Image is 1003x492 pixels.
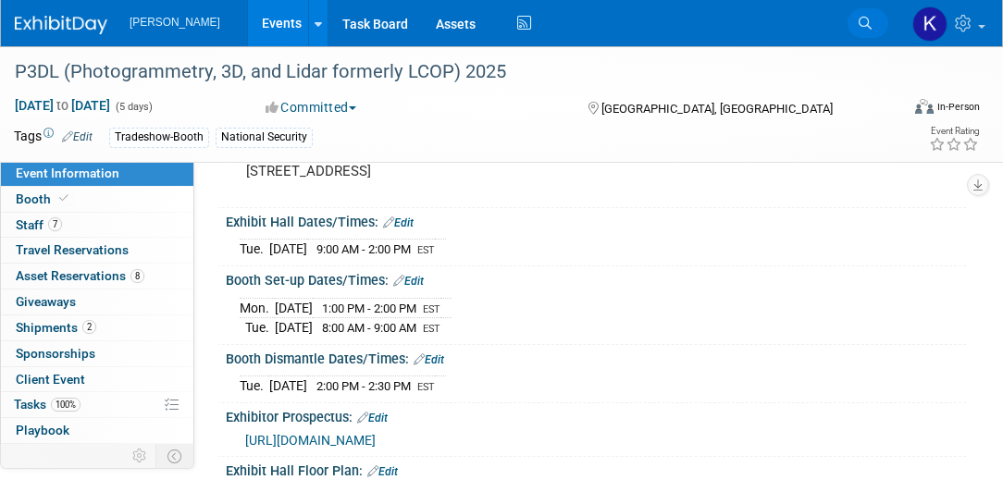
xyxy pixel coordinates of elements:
[1,238,193,263] a: Travel Reservations
[417,381,435,393] span: EST
[322,321,416,335] span: 8:00 AM - 9:00 AM
[936,100,980,114] div: In-Person
[14,127,93,148] td: Tags
[1,418,193,443] a: Playbook
[130,16,220,29] span: [PERSON_NAME]
[383,216,414,229] a: Edit
[82,320,96,334] span: 2
[14,97,111,114] span: [DATE] [DATE]
[240,240,269,259] td: Tue.
[16,320,96,335] span: Shipments
[1,367,193,392] a: Client Event
[1,264,193,289] a: Asset Reservations8
[357,412,388,424] a: Edit
[1,187,193,212] a: Booth
[226,208,966,232] div: Exhibit Hall Dates/Times:
[16,372,85,387] span: Client Event
[1,289,193,314] a: Giveaways
[15,16,107,34] img: ExhibitDay
[16,191,72,206] span: Booth
[216,128,313,147] div: National Security
[16,217,62,232] span: Staff
[417,244,435,256] span: EST
[423,303,440,315] span: EST
[240,318,275,338] td: Tue.
[1,213,193,238] a: Staff7
[156,444,194,468] td: Toggle Event Tabs
[226,266,966,290] div: Booth Set-up Dates/Times:
[109,128,209,147] div: Tradeshow-Booth
[316,379,411,393] span: 2:00 PM - 2:30 PM
[16,242,129,257] span: Travel Reservations
[16,268,144,283] span: Asset Reservations
[1,161,193,186] a: Event Information
[929,127,979,136] div: Event Rating
[16,346,95,361] span: Sponsorships
[240,298,275,318] td: Mon.
[275,318,313,338] td: [DATE]
[912,6,947,42] img: Kim Hansen
[393,275,424,288] a: Edit
[54,98,71,113] span: to
[322,301,416,315] span: 1:00 PM - 2:00 PM
[14,397,80,412] span: Tasks
[130,269,144,283] span: 8
[226,403,966,427] div: Exhibitor Prospectus:
[226,457,966,481] div: Exhibit Hall Floor Plan:
[114,101,153,113] span: (5 days)
[59,193,68,203] i: Booth reservation complete
[414,353,444,366] a: Edit
[831,96,981,124] div: Event Format
[275,298,313,318] td: [DATE]
[16,294,76,309] span: Giveaways
[1,341,193,366] a: Sponsorships
[16,423,69,437] span: Playbook
[8,55,885,89] div: P3DL (Photogrammetry, 3D, and Lidar formerly LCOP) 2025
[601,102,833,116] span: [GEOGRAPHIC_DATA], [GEOGRAPHIC_DATA]
[62,130,93,143] a: Edit
[240,376,269,396] td: Tue.
[269,240,307,259] td: [DATE]
[16,166,119,180] span: Event Information
[423,323,440,335] span: EST
[48,217,62,231] span: 7
[226,345,966,369] div: Booth Dismantle Dates/Times:
[1,315,193,340] a: Shipments2
[367,465,398,478] a: Edit
[245,433,376,448] a: [URL][DOMAIN_NAME]
[1,392,193,417] a: Tasks100%
[316,242,411,256] span: 9:00 AM - 2:00 PM
[124,444,156,468] td: Personalize Event Tab Strip
[269,376,307,396] td: [DATE]
[246,163,514,179] pre: [STREET_ADDRESS]
[915,99,934,114] img: Format-Inperson.png
[259,98,364,117] button: Committed
[51,398,80,412] span: 100%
